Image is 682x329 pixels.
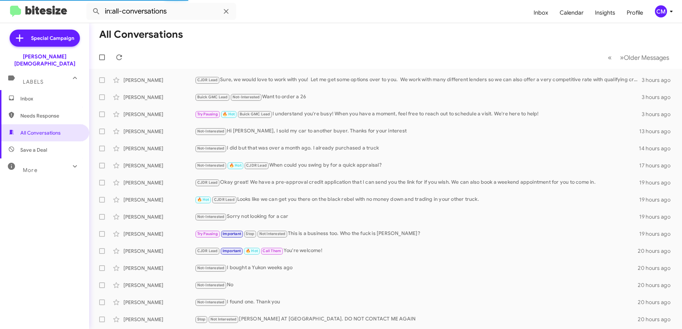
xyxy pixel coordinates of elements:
[197,112,218,116] span: Try Pausing
[554,2,589,23] a: Calendar
[638,282,676,289] div: 20 hours ago
[223,112,235,116] span: 🔥 Hot
[639,179,676,186] div: 19 hours ago
[246,231,254,236] span: Stop
[240,112,270,116] span: Buick GMC Lead
[210,317,237,322] span: Not Interested
[23,167,37,173] span: More
[616,50,673,65] button: Next
[20,146,47,153] span: Save a Deal
[197,214,225,219] span: Not-Interested
[197,317,206,322] span: Stop
[639,230,676,237] div: 19 hours ago
[123,213,195,220] div: [PERSON_NAME]
[589,2,621,23] a: Insights
[195,298,638,306] div: I found one. Thank you
[608,53,612,62] span: «
[99,29,183,40] h1: All Conversations
[195,264,638,272] div: I bought a Yukon weeks ago
[197,283,225,287] span: Not-Interested
[123,128,195,135] div: [PERSON_NAME]
[197,163,225,168] span: Not-Interested
[638,247,676,255] div: 20 hours ago
[642,94,676,101] div: 3 hours ago
[229,163,241,168] span: 🔥 Hot
[195,213,639,221] div: Sorry not looking for a car
[197,180,218,185] span: CJDR Lead
[123,247,195,255] div: [PERSON_NAME]
[20,129,61,136] span: All Conversations
[195,281,638,289] div: No
[197,231,218,236] span: Try Pausing
[195,127,639,135] div: Hi [PERSON_NAME], I sold my car to another buyer. Thanks for your interest
[123,162,195,169] div: [PERSON_NAME]
[195,195,639,204] div: Looks like we can get you there on the black rebel with no money down and trading in your other t...
[195,230,639,238] div: This is a business too. Who the fuck is [PERSON_NAME]?
[20,95,81,102] span: Inbox
[197,129,225,134] span: Not-Interested
[214,197,235,202] span: CJDR Lead
[123,111,195,118] div: [PERSON_NAME]
[649,5,674,17] button: CM
[604,50,673,65] nav: Page navigation example
[223,249,241,253] span: Important
[197,78,218,82] span: CJDR Lead
[639,196,676,203] div: 19 hours ago
[197,146,225,151] span: Not-Interested
[639,128,676,135] div: 13 hours ago
[642,111,676,118] div: 3 hours ago
[123,94,195,101] div: [PERSON_NAME]
[123,145,195,152] div: [PERSON_NAME]
[639,145,676,152] div: 14 hours ago
[528,2,554,23] a: Inbox
[223,231,241,236] span: Important
[123,282,195,289] div: [PERSON_NAME]
[621,2,649,23] a: Profile
[639,162,676,169] div: 17 hours ago
[123,196,195,203] div: [PERSON_NAME]
[246,249,258,253] span: 🔥 Hot
[638,265,676,272] div: 20 hours ago
[86,3,236,20] input: Search
[195,161,639,169] div: When could you swing by for a quick appraisal?
[195,315,638,323] div: [PERSON_NAME] AT [GEOGRAPHIC_DATA]. DO NOT CONTACT ME AGAIN
[259,231,286,236] span: Not Interested
[23,79,44,85] span: Labels
[604,50,616,65] button: Previous
[195,93,642,101] div: Want to order a 26
[195,144,639,152] div: I did but that was over a month ago. I already purchased a truck
[655,5,667,17] div: CM
[123,230,195,237] div: [PERSON_NAME]
[246,163,267,168] span: CJDR Lead
[638,316,676,323] div: 20 hours ago
[123,299,195,306] div: [PERSON_NAME]
[195,178,639,187] div: Okay great! We have a pre-approval credit application that I can send you the link for if you wis...
[233,95,260,99] span: Not-Interested
[197,197,209,202] span: 🔥 Hot
[20,112,81,119] span: Needs Response
[620,53,624,62] span: »
[195,247,638,255] div: You're welcome!
[123,265,195,272] div: [PERSON_NAME]
[197,300,225,304] span: Not-Interested
[195,110,642,118] div: I understand you're busy! When you have a moment, feel free to reach out to schedule a visit. We'...
[624,54,669,62] span: Older Messages
[197,266,225,270] span: Not-Interested
[123,316,195,323] div: [PERSON_NAME]
[638,299,676,306] div: 20 hours ago
[639,213,676,220] div: 19 hours ago
[263,249,281,253] span: Call Them
[123,179,195,186] div: [PERSON_NAME]
[195,76,642,84] div: Sure, we would love to work with you! Let me get some options over to you. We work with many diff...
[31,35,74,42] span: Special Campaign
[197,95,228,99] span: Buick GMC Lead
[642,77,676,84] div: 3 hours ago
[123,77,195,84] div: [PERSON_NAME]
[197,249,218,253] span: CJDR Lead
[10,30,80,47] a: Special Campaign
